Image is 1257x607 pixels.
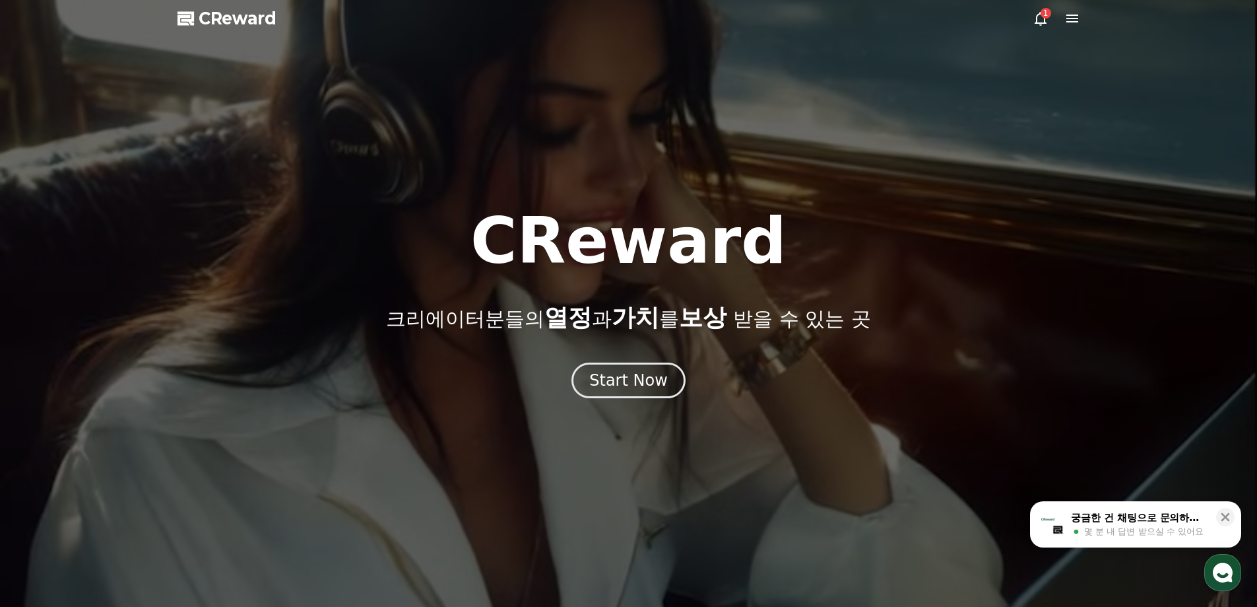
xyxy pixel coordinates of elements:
span: 보상 [679,304,726,331]
a: 1 [1033,11,1048,26]
a: CReward [177,8,276,29]
div: 1 [1041,8,1051,18]
div: Start Now [589,370,668,391]
span: CReward [199,8,276,29]
span: 가치 [612,304,659,331]
button: Start Now [571,363,686,398]
a: Start Now [571,376,686,388]
span: 열정 [544,304,592,331]
h1: CReward [470,209,787,273]
p: 크리에이터분들의 과 를 받을 수 있는 곳 [386,304,870,331]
